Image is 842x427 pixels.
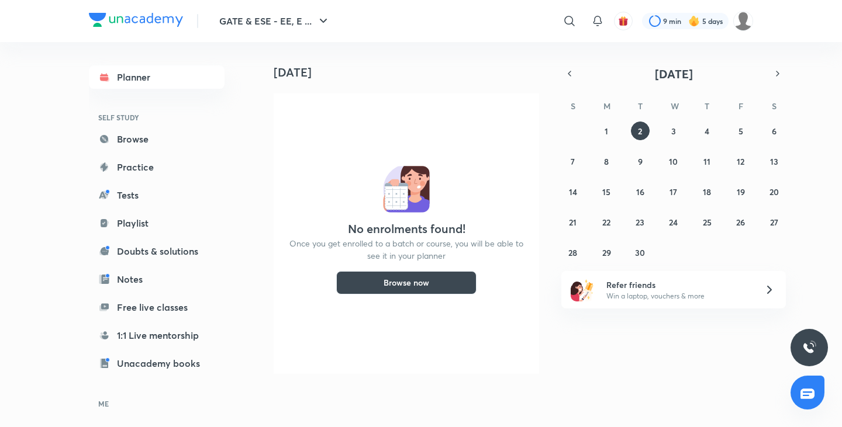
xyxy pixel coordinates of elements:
[564,213,582,231] button: September 21, 2025
[564,182,582,201] button: September 14, 2025
[688,15,700,27] img: streak
[631,152,650,171] button: September 9, 2025
[636,186,644,197] abbr: September 16, 2025
[739,100,743,112] abbr: Friday
[770,217,778,228] abbr: September 27, 2025
[89,324,225,347] a: 1:1 Live mentorship
[671,126,676,137] abbr: September 3, 2025
[89,268,225,291] a: Notes
[606,291,750,301] p: Win a laptop, vouchers & more
[736,217,745,228] abbr: September 26, 2025
[89,13,183,30] a: Company Logo
[733,11,753,31] img: Tarun Kumar
[698,121,716,140] button: September 4, 2025
[772,100,777,112] abbr: Saturday
[597,121,616,140] button: September 1, 2025
[731,182,750,201] button: September 19, 2025
[765,182,784,201] button: September 20, 2025
[737,156,744,167] abbr: September 12, 2025
[631,213,650,231] button: September 23, 2025
[602,247,611,258] abbr: September 29, 2025
[89,13,183,27] img: Company Logo
[731,213,750,231] button: September 26, 2025
[638,156,643,167] abbr: September 9, 2025
[705,126,709,137] abbr: September 4, 2025
[765,121,784,140] button: September 6, 2025
[802,341,816,355] img: ttu
[671,100,679,112] abbr: Wednesday
[655,66,693,82] span: [DATE]
[604,156,609,167] abbr: September 8, 2025
[765,152,784,171] button: September 13, 2025
[635,247,645,258] abbr: September 30, 2025
[597,243,616,262] button: September 29, 2025
[89,107,225,127] h6: SELF STUDY
[703,156,710,167] abbr: September 11, 2025
[664,152,683,171] button: September 10, 2025
[770,156,778,167] abbr: September 13, 2025
[288,237,525,262] p: Once you get enrolled to a batch or course, you will be able to see it in your planner
[564,243,582,262] button: September 28, 2025
[602,186,610,197] abbr: September 15, 2025
[89,239,225,263] a: Doubts & solutions
[664,213,683,231] button: September 24, 2025
[602,217,610,228] abbr: September 22, 2025
[769,186,779,197] abbr: September 20, 2025
[571,156,575,167] abbr: September 7, 2025
[597,213,616,231] button: September 22, 2025
[631,121,650,140] button: September 2, 2025
[614,12,633,30] button: avatar
[597,182,616,201] button: September 15, 2025
[89,127,225,151] a: Browse
[89,296,225,319] a: Free live classes
[348,222,465,236] h4: No enrolments found!
[603,100,610,112] abbr: Monday
[638,100,643,112] abbr: Tuesday
[89,394,225,414] h6: ME
[569,217,577,228] abbr: September 21, 2025
[705,100,709,112] abbr: Thursday
[383,166,430,213] img: No events
[731,121,750,140] button: September 5, 2025
[89,155,225,179] a: Practice
[772,126,777,137] abbr: September 6, 2025
[274,65,548,79] h4: [DATE]
[606,279,750,291] h6: Refer friends
[89,183,225,207] a: Tests
[698,182,716,201] button: September 18, 2025
[739,126,743,137] abbr: September 5, 2025
[638,126,642,137] abbr: September 2, 2025
[571,100,575,112] abbr: Sunday
[669,217,678,228] abbr: September 24, 2025
[631,182,650,201] button: September 16, 2025
[703,217,712,228] abbr: September 25, 2025
[571,278,594,301] img: referral
[578,65,769,82] button: [DATE]
[605,126,608,137] abbr: September 1, 2025
[731,152,750,171] button: September 12, 2025
[670,186,677,197] abbr: September 17, 2025
[618,16,629,26] img: avatar
[664,121,683,140] button: September 3, 2025
[698,213,716,231] button: September 25, 2025
[631,243,650,262] button: September 30, 2025
[597,152,616,171] button: September 8, 2025
[698,152,716,171] button: September 11, 2025
[89,211,225,235] a: Playlist
[564,152,582,171] button: September 7, 2025
[664,182,683,201] button: September 17, 2025
[568,247,577,258] abbr: September 28, 2025
[737,186,745,197] abbr: September 19, 2025
[765,213,784,231] button: September 27, 2025
[89,352,225,375] a: Unacademy books
[636,217,644,228] abbr: September 23, 2025
[703,186,711,197] abbr: September 18, 2025
[336,271,477,294] button: Browse now
[89,65,225,89] a: Planner
[569,186,577,197] abbr: September 14, 2025
[212,9,337,33] button: GATE & ESE - EE, E ...
[669,156,678,167] abbr: September 10, 2025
